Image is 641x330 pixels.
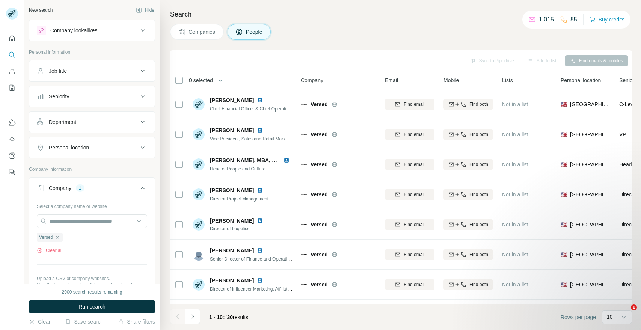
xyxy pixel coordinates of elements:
span: Director [619,222,638,228]
span: Mobile [443,77,459,84]
img: Avatar [6,8,18,20]
button: Use Surfe on LinkedIn [6,116,18,130]
button: Find both [443,99,493,110]
button: Department [29,113,155,131]
button: Clear [29,318,50,325]
div: Personal location [49,144,89,151]
span: Not in a list [502,252,528,258]
img: Avatar [193,188,205,200]
button: Find email [385,219,434,230]
img: LinkedIn logo [284,157,290,163]
span: 1 - 10 [209,314,223,320]
span: 30 [227,314,233,320]
span: Versed [39,234,53,241]
button: Company lookalikes [29,21,155,39]
img: LinkedIn logo [257,127,263,133]
span: Find email [404,251,424,258]
button: Find email [385,249,434,260]
span: 🇺🇸 [561,221,567,228]
span: of [223,314,227,320]
span: Find both [469,161,488,168]
span: Not in a list [502,222,528,228]
button: Personal location [29,139,155,157]
p: 85 [570,15,577,24]
button: Find email [385,99,434,110]
button: Find both [443,249,493,260]
span: Run search [78,303,106,310]
button: Job title [29,62,155,80]
span: Personal location [561,77,601,84]
span: Director [619,191,638,197]
span: Head [619,161,632,167]
div: 2000 search results remaining [62,289,122,295]
img: Avatar [193,249,205,261]
img: Logo of Versed [301,284,307,285]
span: [PERSON_NAME] [210,96,254,104]
img: Avatar [193,158,205,170]
span: Director Project Management [210,196,268,202]
span: Director [619,282,638,288]
span: Find email [404,221,424,228]
button: My lists [6,81,18,95]
span: 🇺🇸 [561,251,567,258]
span: Lists [502,77,513,84]
span: Not in a list [502,191,528,197]
span: Email [385,77,398,84]
span: Director of Influencer Marketing, Affiliate & PR [210,286,302,292]
button: Seniority [29,87,155,105]
span: Find email [404,191,424,198]
span: 0 selected [189,77,213,84]
img: Logo of Versed [301,104,307,105]
img: LinkedIn logo [257,247,263,253]
img: LinkedIn logo [257,97,263,103]
button: Save search [65,318,103,325]
span: VP [619,131,626,137]
button: Quick start [6,32,18,45]
span: Not in a list [502,131,528,137]
button: Dashboard [6,149,18,163]
span: Find both [469,221,488,228]
span: Find email [404,131,424,138]
span: 🇺🇸 [561,131,567,138]
button: Find email [385,129,434,140]
button: Find both [443,159,493,170]
span: Versed [311,161,328,168]
span: Find both [469,281,488,288]
div: Select a company name or website [37,200,147,210]
span: [GEOGRAPHIC_DATA] [570,161,610,168]
p: Personal information [29,49,155,56]
span: Company [301,77,323,84]
span: Vice President, Sales and Retail Marketing (Founding Team) [210,136,330,142]
p: 1,015 [539,15,554,24]
span: 🇺🇸 [561,281,567,288]
span: [GEOGRAPHIC_DATA] [570,191,610,198]
span: Find email [404,101,424,108]
img: Avatar [193,128,205,140]
img: Avatar [193,218,205,231]
h4: Search [170,9,632,20]
button: Use Surfe API [6,133,18,146]
span: [PERSON_NAME] [210,277,254,284]
span: [PERSON_NAME] [210,187,254,194]
span: Companies [189,28,216,36]
span: C-Level [619,101,637,107]
span: Versed [311,221,328,228]
span: [PERSON_NAME] [210,247,254,254]
img: Logo of Versed [301,194,307,195]
span: Find both [469,191,488,198]
img: LinkedIn logo [257,277,263,283]
img: Logo of Versed [301,134,307,135]
span: [GEOGRAPHIC_DATA] [570,281,610,288]
button: Find both [443,279,493,290]
span: Versed [311,251,328,258]
span: [PERSON_NAME] [210,217,254,225]
iframe: Intercom live chat [615,304,633,322]
span: Find both [469,251,488,258]
span: Find both [469,131,488,138]
span: [GEOGRAPHIC_DATA] [570,131,610,138]
span: Find email [404,281,424,288]
span: Versed [311,281,328,288]
span: Not in a list [502,101,528,107]
span: Versed [311,131,328,138]
span: [PERSON_NAME], MBA, MS, SHRM-CP, PHR, ACC [210,157,335,163]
